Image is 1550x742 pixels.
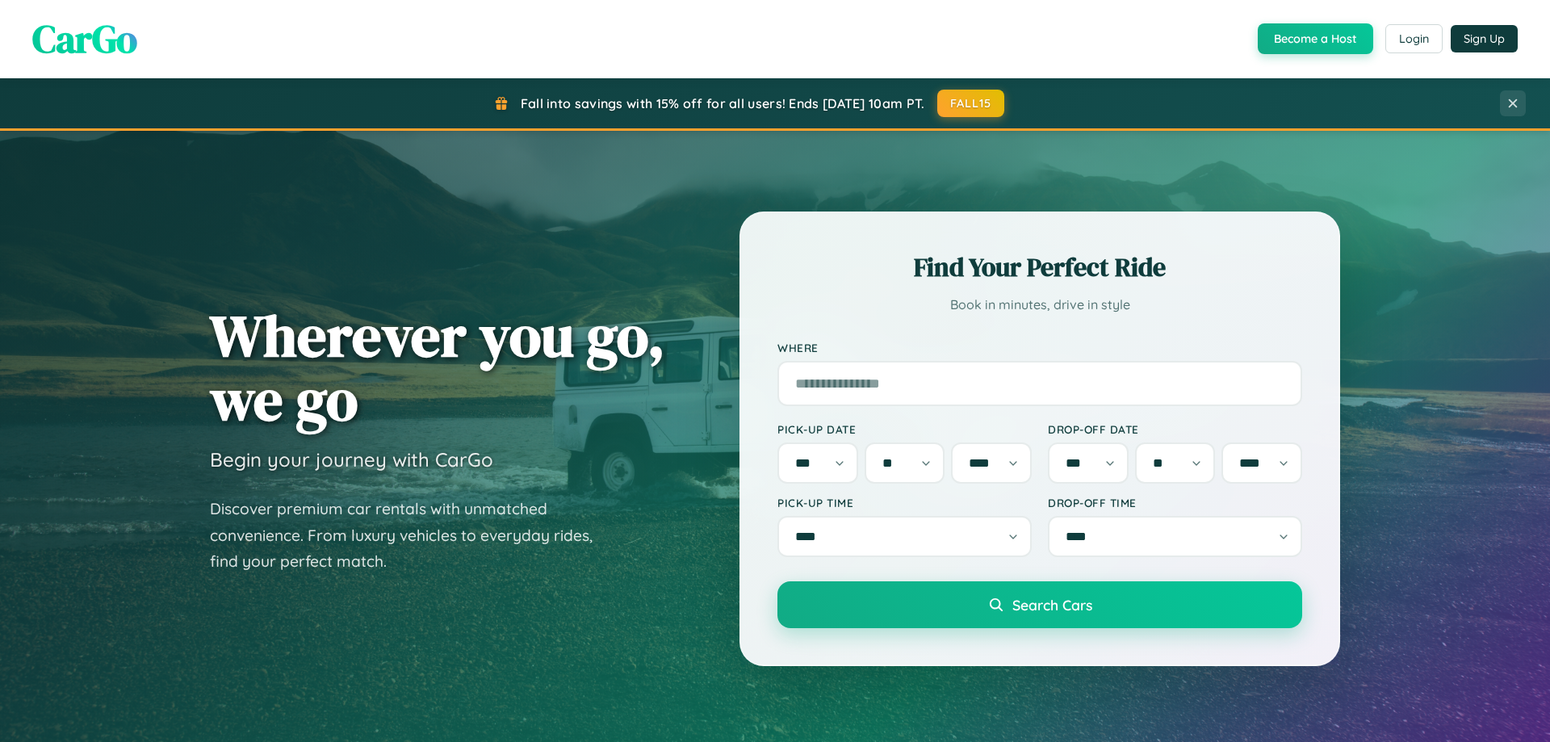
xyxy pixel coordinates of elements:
p: Book in minutes, drive in style [777,293,1302,317]
button: Login [1385,24,1443,53]
button: FALL15 [937,90,1005,117]
label: Pick-up Time [777,496,1032,509]
label: Pick-up Date [777,422,1032,436]
span: Search Cars [1012,596,1092,614]
label: Drop-off Date [1048,422,1302,436]
span: Fall into savings with 15% off for all users! Ends [DATE] 10am PT. [521,95,925,111]
label: Drop-off Time [1048,496,1302,509]
button: Search Cars [777,581,1302,628]
h2: Find Your Perfect Ride [777,249,1302,285]
label: Where [777,341,1302,354]
span: CarGo [32,12,137,65]
p: Discover premium car rentals with unmatched convenience. From luxury vehicles to everyday rides, ... [210,496,614,575]
h3: Begin your journey with CarGo [210,447,493,472]
h1: Wherever you go, we go [210,304,665,431]
button: Sign Up [1451,25,1518,52]
button: Become a Host [1258,23,1373,54]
